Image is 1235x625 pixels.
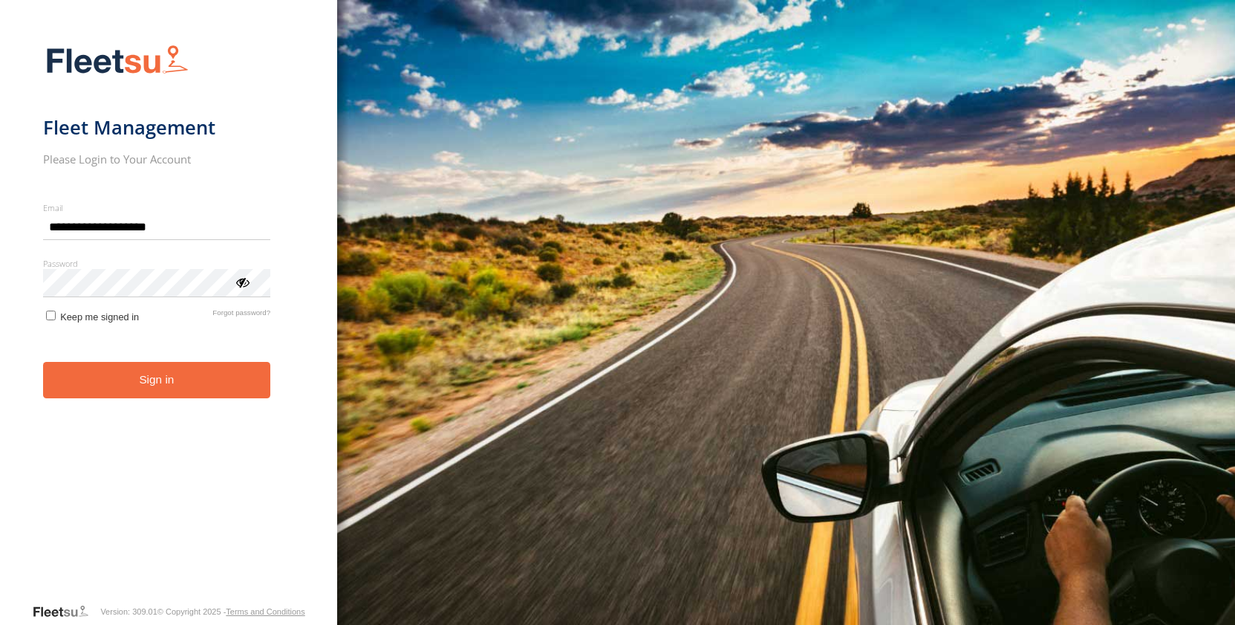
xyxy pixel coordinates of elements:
form: main [43,36,295,603]
a: Terms and Conditions [226,607,304,616]
div: ViewPassword [235,274,250,289]
h1: Fleet Management [43,115,271,140]
label: Password [43,258,271,269]
button: Sign in [43,362,271,398]
img: Fleetsu [43,42,192,80]
a: Visit our Website [32,604,100,619]
span: Keep me signed in [60,311,139,323]
div: © Copyright 2025 - [157,607,305,616]
label: Email [43,202,271,213]
a: Forgot password? [212,308,270,323]
h2: Please Login to Your Account [43,152,271,166]
div: Version: 309.01 [100,607,157,616]
input: Keep me signed in [46,311,56,320]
